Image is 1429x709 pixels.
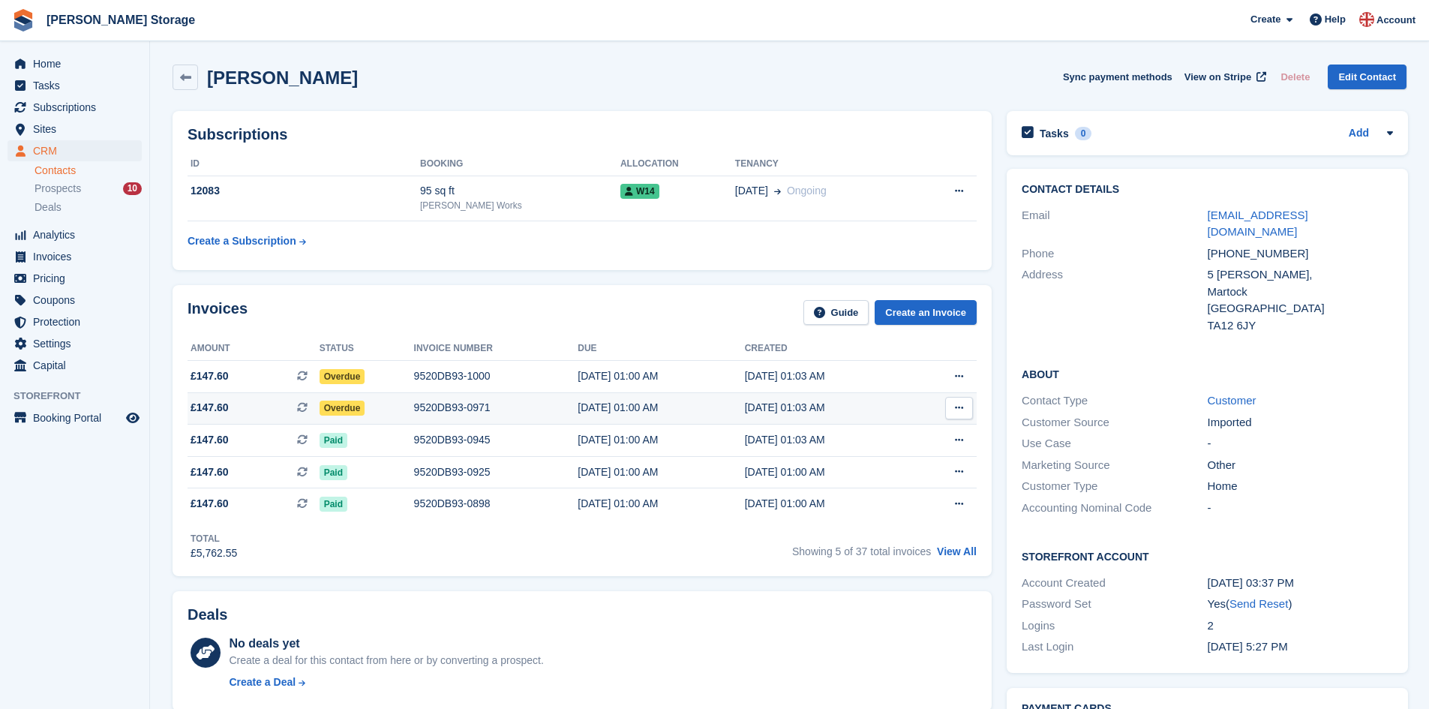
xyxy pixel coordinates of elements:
[578,400,744,416] div: [DATE] 01:00 AM
[1022,457,1207,474] div: Marketing Source
[620,184,659,199] span: W14
[414,368,578,384] div: 9520DB93-1000
[1022,596,1207,613] div: Password Set
[1208,575,1393,592] div: [DATE] 03:37 PM
[12,9,35,32] img: stora-icon-8386f47178a22dfd0bd8f6a31ec36ba5ce8667c1dd55bd0f319d3a0aa187defe.svg
[320,401,365,416] span: Overdue
[1208,478,1393,495] div: Home
[1208,640,1288,653] time: 2024-02-06 17:27:33 UTC
[8,224,142,245] a: menu
[124,409,142,427] a: Preview store
[320,497,347,512] span: Paid
[745,337,911,361] th: Created
[8,246,142,267] a: menu
[1229,597,1288,610] a: Send Reset
[33,53,123,74] span: Home
[1208,500,1393,517] div: -
[1208,300,1393,317] div: [GEOGRAPHIC_DATA]
[33,333,123,354] span: Settings
[1208,414,1393,431] div: Imported
[1226,597,1292,610] span: ( )
[578,368,744,384] div: [DATE] 01:00 AM
[1022,500,1207,517] div: Accounting Nominal Code
[875,300,977,325] a: Create an Invoice
[735,152,915,176] th: Tenancy
[8,53,142,74] a: menu
[8,268,142,289] a: menu
[1022,184,1393,196] h2: Contact Details
[414,432,578,448] div: 9520DB93-0945
[1250,12,1280,27] span: Create
[229,674,543,690] a: Create a Deal
[35,182,81,196] span: Prospects
[578,496,744,512] div: [DATE] 01:00 AM
[8,75,142,96] a: menu
[1022,548,1393,563] h2: Storefront Account
[35,181,142,197] a: Prospects 10
[33,75,123,96] span: Tasks
[735,183,768,199] span: [DATE]
[8,119,142,140] a: menu
[188,300,248,325] h2: Invoices
[320,337,414,361] th: Status
[1022,638,1207,656] div: Last Login
[35,200,62,215] span: Deals
[191,432,229,448] span: £147.60
[1208,596,1393,613] div: Yes
[35,200,142,215] a: Deals
[33,246,123,267] span: Invoices
[320,433,347,448] span: Paid
[1022,266,1207,334] div: Address
[1208,284,1393,301] div: Martock
[414,496,578,512] div: 9520DB93-0898
[1208,435,1393,452] div: -
[1075,127,1092,140] div: 0
[1325,12,1346,27] span: Help
[33,119,123,140] span: Sites
[1208,209,1308,239] a: [EMAIL_ADDRESS][DOMAIN_NAME]
[414,400,578,416] div: 9520DB93-0971
[420,183,620,199] div: 95 sq ft
[207,68,358,88] h2: [PERSON_NAME]
[1022,392,1207,410] div: Contact Type
[745,464,911,480] div: [DATE] 01:00 AM
[414,464,578,480] div: 9520DB93-0925
[414,337,578,361] th: Invoice number
[188,126,977,143] h2: Subscriptions
[1208,317,1393,335] div: TA12 6JY
[1022,575,1207,592] div: Account Created
[14,389,149,404] span: Storefront
[8,407,142,428] a: menu
[1022,207,1207,241] div: Email
[188,233,296,249] div: Create a Subscription
[803,300,869,325] a: Guide
[191,368,229,384] span: £147.60
[578,464,744,480] div: [DATE] 01:00 AM
[420,152,620,176] th: Booking
[33,268,123,289] span: Pricing
[1184,70,1251,85] span: View on Stripe
[1376,13,1415,28] span: Account
[1022,366,1393,381] h2: About
[1022,245,1207,263] div: Phone
[578,432,744,448] div: [DATE] 01:00 AM
[1208,457,1393,474] div: Other
[33,140,123,161] span: CRM
[620,152,735,176] th: Allocation
[1022,617,1207,635] div: Logins
[1349,125,1369,143] a: Add
[191,532,237,545] div: Total
[1208,617,1393,635] div: 2
[1208,266,1393,284] div: 5 [PERSON_NAME],
[745,496,911,512] div: [DATE] 01:00 AM
[191,400,229,416] span: £147.60
[1208,394,1256,407] a: Customer
[191,464,229,480] span: £147.60
[123,182,142,195] div: 10
[8,311,142,332] a: menu
[8,97,142,118] a: menu
[229,635,543,653] div: No deals yet
[188,227,306,255] a: Create a Subscription
[33,311,123,332] span: Protection
[33,407,123,428] span: Booking Portal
